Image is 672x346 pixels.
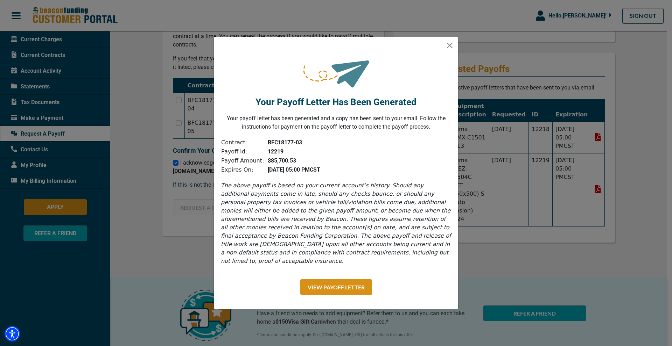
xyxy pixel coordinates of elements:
[221,156,264,165] td: Payoff Amount:
[268,166,320,173] b: [DATE] 05:00 PM CST
[221,147,264,156] td: Payoff Id:
[219,114,453,131] p: Your payoff letter has been generated and a copy has been sent to your email. Follow the instruct...
[268,139,302,146] b: BFC18177-03
[302,48,370,92] img: request-sent.png
[221,138,264,147] td: Contract:
[268,157,296,164] b: $85,700.53
[221,165,264,174] td: Expires On:
[255,95,416,109] p: Your Payoff Letter Has Been Generated
[5,326,20,341] div: Accessibility Menu
[268,148,283,155] b: 12219
[300,279,372,295] button: View Payoff Letter
[444,40,455,51] button: Close
[221,182,451,264] i: The above payoff is based on your current account’s history. Should any additional payments come ...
